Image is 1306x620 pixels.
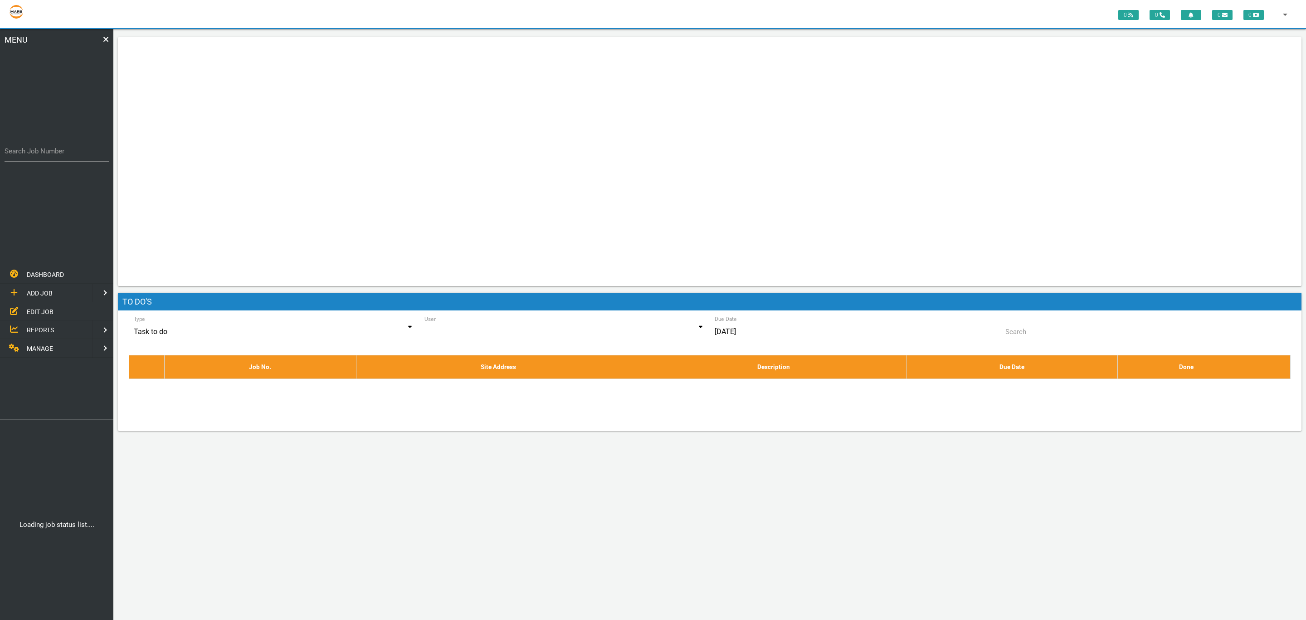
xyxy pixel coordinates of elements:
label: User [424,315,436,323]
label: Search [1005,327,1026,337]
h1: To Do's [118,293,1301,311]
span: 0 [1212,10,1233,20]
span: MENU [5,34,28,136]
th: Due Date [906,355,1118,379]
label: Type [134,315,145,323]
img: s3file [9,5,24,19]
span: MANAGE [27,345,53,352]
span: 0 [1118,10,1139,20]
label: Search Job Number [5,146,109,157]
th: Done [1117,355,1255,379]
span: ADD JOB [27,290,53,297]
th: Job No. [164,355,356,379]
span: EDIT JOB [27,308,54,315]
label: Due Date [715,315,737,323]
span: DASHBOARD [27,271,64,278]
span: 0 [1243,10,1264,20]
th: Description [641,355,906,379]
center: Loading job status list.... [3,520,111,530]
span: 0 [1150,10,1170,20]
span: REPORTS [27,326,54,334]
th: Site Address [356,355,641,379]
